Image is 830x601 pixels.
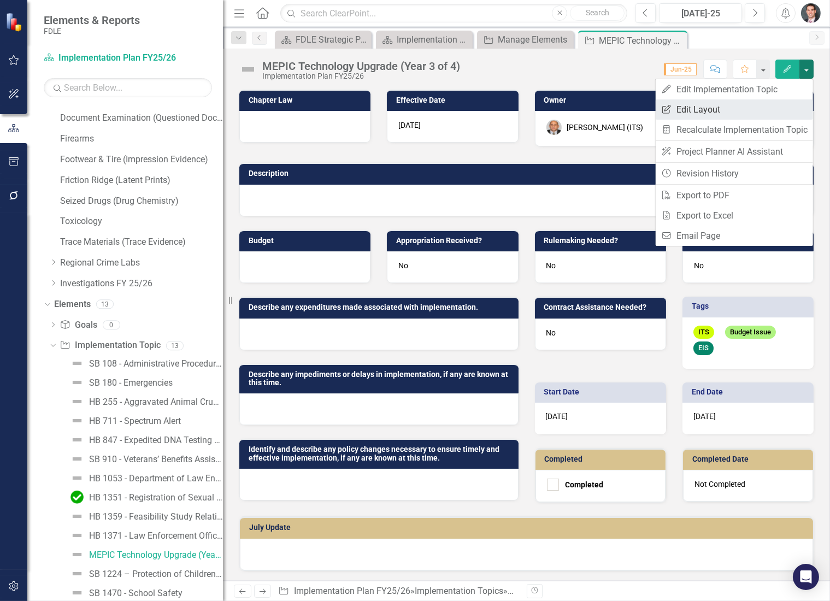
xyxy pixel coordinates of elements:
input: Search Below... [44,78,212,97]
a: FDLE Strategic Plan [278,33,369,46]
img: Not Defined [70,452,84,466]
span: EIS [693,341,714,355]
div: HB 711 - Spectrum Alert [89,416,181,426]
span: No [546,261,556,270]
img: Not Defined [70,395,84,408]
div: HB 1371 - Law Enforcement Officers and Other Personnel [89,531,223,541]
div: SB 1224 – Protection of Children and Victims of Crime ([DATE]-[DATE] Carry Forward) [89,569,223,579]
img: On Target [70,491,84,504]
a: Seized Drugs (Drug Chemistry) [60,195,223,208]
div: Manage Elements [498,33,571,46]
span: No [694,261,704,270]
a: HB 711 - Spectrum Alert [68,412,181,429]
div: SB 1470 - School Safety [89,588,183,598]
h3: Rulemaking Needed? [544,237,661,245]
a: HB 1351 - Registration of Sexual Predators and Sexual Offenders [68,488,223,506]
h3: July Update [249,523,808,532]
a: Implementation Plan FY25/26 [44,52,180,64]
a: Implementation Topics [415,586,503,596]
div: » » [278,585,518,598]
h3: Chapter Law [249,96,365,104]
a: Footwear & Tire (Impression Evidence) [60,154,223,166]
span: Budget Issue [725,326,776,339]
h3: Owner [544,96,661,104]
img: Not Defined [70,414,84,427]
img: ClearPoint Strategy [5,13,25,32]
div: SB 180 - Emergencies [89,378,173,388]
h3: Appropriation Received? [396,237,513,245]
h3: Tags [692,302,808,310]
img: Not Defined [70,376,84,389]
div: Open Intercom Messenger [793,564,819,590]
h3: Completed Date [692,455,808,463]
span: [DATE] [546,412,568,421]
div: Implementation Plan FY25/26 [262,72,460,80]
div: MEPIC Technology Upgrade (Year 3 of 4) [599,34,685,48]
span: No [398,261,408,270]
a: Recalculate Implementation Topic [656,120,813,140]
h3: Completed [545,455,660,463]
h3: Start Date [544,388,661,396]
span: ITS [693,326,714,339]
a: Elements [54,298,91,311]
h3: End Date [692,388,808,396]
a: Toxicology [60,215,223,228]
button: [DATE]-25 [659,3,742,23]
a: SB 180 - Emergencies [68,374,173,391]
div: HB 1053 - Department of Law Enforcement [89,474,223,484]
a: HB 1359 - Feasibility Study Relating to Statewide Pawn Data Database [68,508,223,525]
div: MEPIC Technology Upgrade (Year 3 of 4) [89,550,223,560]
div: [PERSON_NAME] (ITS) [567,122,644,133]
a: Trace Materials (Trace Evidence) [60,236,223,249]
a: HB 847 - Expedited DNA Testing Grant Program [68,431,223,449]
h3: Identify and describe any policy changes necessary to ensure timely and effective implementation,... [249,445,513,462]
a: Implementation Topic [60,339,160,352]
div: FDLE Strategic Plan [296,33,369,46]
a: Revision History [656,163,813,184]
a: Project Planner AI Assistant [656,142,813,162]
div: HB 847 - Expedited DNA Testing Grant Program [89,435,223,445]
div: SB 108 - Administrative Procedures [89,359,223,369]
a: MEPIC Technology Upgrade (Year 3 of 4) [68,546,223,563]
div: 13 [166,341,184,350]
div: Implementation Plan FY25/26 [397,33,470,46]
img: Not Defined [70,529,84,542]
img: Not Defined [70,433,84,446]
span: Elements & Reports [44,14,140,27]
h3: Contract Assistance Needed? [544,303,661,311]
img: Not Defined [70,586,84,599]
img: Not Defined [70,548,84,561]
a: SB 1224 – Protection of Children and Victims of Crime ([DATE]-[DATE] Carry Forward) [68,565,223,582]
a: Document Examination (Questioned Documents) [60,112,223,125]
div: Not Completed [683,470,813,502]
a: Implementation Plan FY25/26 [379,33,470,46]
a: Email Page [656,226,813,246]
button: Will Grissom [801,3,821,23]
a: Friction Ridge (Latent Prints) [60,174,223,187]
h3: Describe any impediments or delays in implementation, if any are known at this time. [249,370,513,387]
a: HB 1371 - Law Enforcement Officers and Other Personnel [68,527,223,544]
span: Jun-25 [664,63,697,75]
span: [DATE] [398,121,421,129]
span: No [546,328,556,337]
a: Edit Implementation Topic [656,79,813,99]
a: Investigations FY 25/26 [60,278,223,290]
h3: Description [249,169,808,178]
a: Export to PDF [656,185,813,205]
img: Not Defined [70,472,84,485]
div: SB 910 - Veterans’ Benefits Assistance [89,455,223,464]
a: SB 910 - Veterans’ Benefits Assistance [68,450,223,468]
a: Export to Excel [656,205,813,226]
div: HB 1351 - Registration of Sexual Predators and Sexual Offenders [89,493,223,503]
a: Manage Elements [480,33,571,46]
div: 0 [103,320,120,329]
a: Edit Layout [656,99,813,120]
h3: Budget [249,237,365,245]
div: 13 [96,300,114,309]
small: FDLE [44,27,140,36]
a: HB 1053 - Department of Law Enforcement [68,469,223,487]
h3: Effective Date [396,96,513,104]
span: [DATE] [693,412,716,421]
input: Search ClearPoint... [280,4,627,23]
img: Not Defined [70,357,84,370]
